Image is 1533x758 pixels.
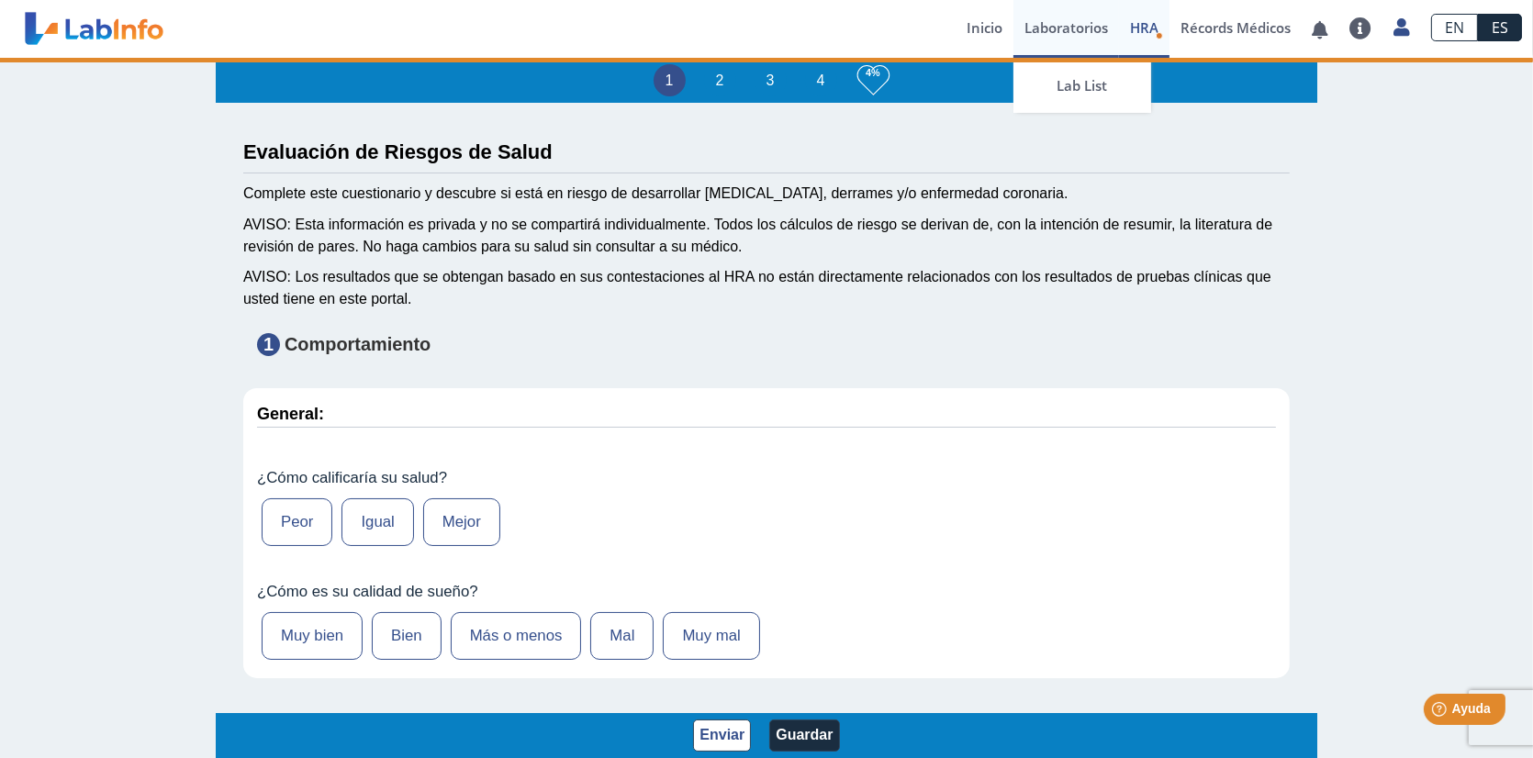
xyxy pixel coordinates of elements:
[257,469,1276,487] label: ¿Cómo calificaría su salud?
[423,498,500,546] label: Mejor
[1130,18,1158,37] span: HRA
[693,719,751,752] button: Enviar
[243,183,1290,205] div: Complete este cuestionario y descubre si está en riesgo de desarrollar [MEDICAL_DATA], derrames y...
[769,719,839,752] button: Guardar
[755,64,787,96] li: 3
[1478,14,1522,41] a: ES
[1370,686,1513,738] iframe: Help widget launcher
[805,64,837,96] li: 4
[243,266,1290,310] div: AVISO: Los resultados que se obtengan basado en sus contestaciones al HRA no están directamente r...
[451,612,582,660] label: Más o menos
[341,498,413,546] label: Igual
[372,612,442,660] label: Bien
[1013,58,1151,113] a: Lab List
[262,498,332,546] label: Peor
[857,61,890,84] h3: 4%
[243,214,1290,258] div: AVISO: Esta información es privada y no se compartirá individualmente. Todos los cálculos de ries...
[262,612,363,660] label: Muy bien
[1431,14,1478,41] a: EN
[704,64,736,96] li: 2
[243,140,1290,163] h3: Evaluación de Riesgos de Salud
[257,583,1276,601] label: ¿Cómo es su calidad de sueño?
[257,405,324,423] strong: General:
[285,334,431,354] strong: Comportamiento
[654,64,686,96] li: 1
[257,333,280,356] span: 1
[663,612,759,660] label: Muy mal
[590,612,654,660] label: Mal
